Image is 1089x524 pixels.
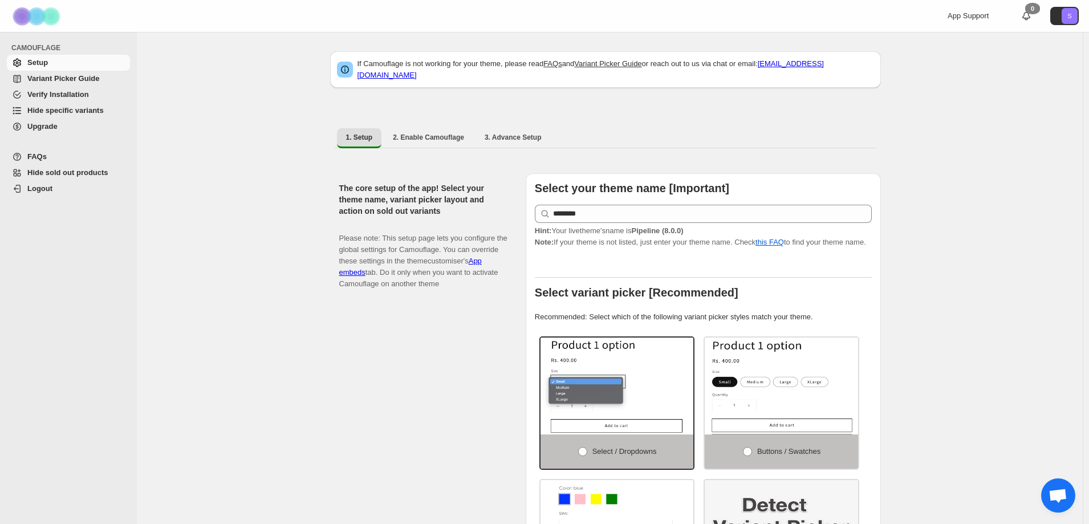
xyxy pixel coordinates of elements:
a: Aprire la chat [1041,478,1075,513]
a: Hide specific variants [7,103,130,119]
p: Recommended: Select which of the following variant picker styles match your theme. [535,311,872,323]
img: Camouflage [9,1,66,32]
strong: Hint: [535,226,552,235]
p: Please note: This setup page lets you configure the global settings for Camouflage. You can overr... [339,221,507,290]
a: Logout [7,181,130,197]
span: Upgrade [27,122,58,131]
a: Setup [7,55,130,71]
a: Hide sold out products [7,165,130,181]
span: 2. Enable Camouflage [393,133,464,142]
span: Logout [27,184,52,193]
b: Select variant picker [Recommended] [535,286,738,299]
p: If your theme is not listed, just enter your theme name. Check to find your theme name. [535,225,872,248]
span: Avatar with initials S [1062,8,1078,24]
span: Variant Picker Guide [27,74,99,83]
strong: Pipeline (8.0.0) [631,226,683,235]
span: 1. Setup [346,133,373,142]
a: Upgrade [7,119,130,135]
span: Buttons / Swatches [757,447,820,456]
span: Hide specific variants [27,106,104,115]
p: If Camouflage is not working for your theme, please read and or reach out to us via chat or email: [357,58,874,81]
a: FAQs [7,149,130,165]
span: Hide sold out products [27,168,108,177]
button: Avatar with initials S [1050,7,1079,25]
text: S [1067,13,1071,19]
a: Variant Picker Guide [574,59,641,68]
a: 0 [1021,10,1032,22]
a: FAQs [543,59,562,68]
span: FAQs [27,152,47,161]
h2: The core setup of the app! Select your theme name, variant picker layout and action on sold out v... [339,182,507,217]
a: this FAQ [755,238,784,246]
span: Setup [27,58,48,67]
span: App Support [948,11,989,20]
span: Verify Installation [27,90,89,99]
div: 0 [1025,3,1040,14]
span: CAMOUFLAGE [11,43,131,52]
img: Select / Dropdowns [541,338,694,434]
a: Variant Picker Guide [7,71,130,87]
b: Select your theme name [Important] [535,182,729,194]
span: 3. Advance Setup [485,133,542,142]
span: Select / Dropdowns [592,447,657,456]
strong: Note: [535,238,554,246]
a: Verify Installation [7,87,130,103]
img: Buttons / Swatches [705,338,858,434]
span: Your live theme's name is [535,226,684,235]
